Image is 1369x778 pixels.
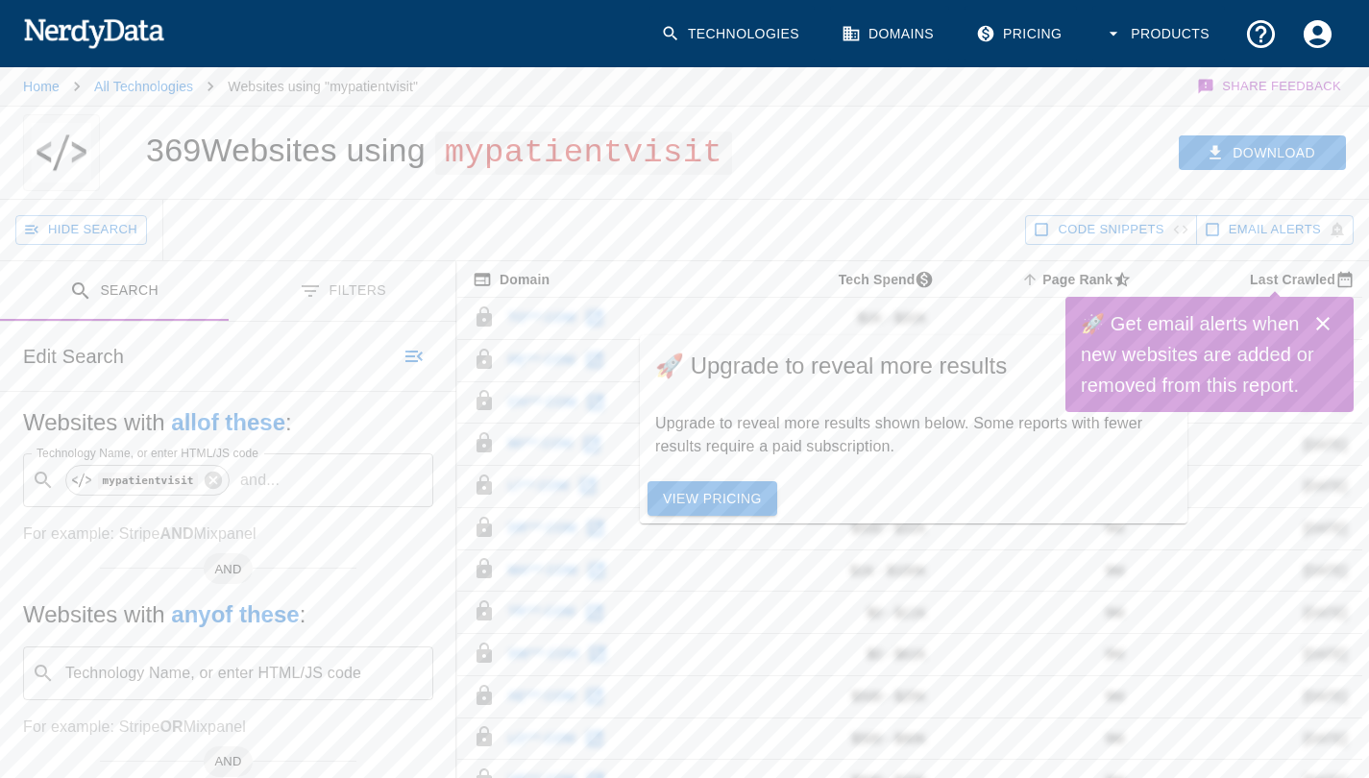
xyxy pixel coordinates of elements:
h5: Websites with : [23,599,433,630]
a: All Technologies [94,79,193,94]
span: The estimated minimum and maximum annual tech spend each webpage has, based on the free, freemium... [814,268,942,291]
button: Account Settings [1289,6,1346,62]
p: For example: Stripe Mixpanel [23,716,433,739]
span: mypatientvisit [435,132,733,175]
span: A page popularity ranking based on a domain's backlinks. Smaller numbers signal more popular doma... [1017,268,1139,291]
button: Filters [229,261,457,322]
span: Show Code Snippets [1058,219,1163,241]
code: mypatientvisit [98,473,198,489]
span: Get email alerts with newly found website results. Click to enable. [1229,219,1321,241]
p: and ... [232,469,287,492]
a: Technologies [649,6,815,62]
h6: Edit Search [23,341,124,372]
button: Share Feedback [1194,67,1346,106]
a: Domains [830,6,949,62]
span: The registered domain name (i.e. "nerdydata.com"). [473,268,550,291]
p: Websites using "mypatientvisit" [228,77,418,96]
button: Hide Search [15,215,147,245]
b: AND [159,525,193,542]
span: 🚀 Upgrade to reveal more results [655,351,1172,381]
img: NerdyData.com [23,13,164,52]
span: AND [204,752,254,771]
p: Upgrade to reveal more results shown below. Some reports with fewer results require a paid subscr... [655,412,1172,458]
span: AND [204,560,254,579]
label: Technology Name, or enter HTML/JS code [37,445,258,461]
a: View Pricing [648,481,777,517]
a: Home [23,79,60,94]
img: "mypatientvisit" logo [32,114,91,191]
h1: 369 Websites using [146,132,732,168]
button: Get email alerts with newly found website results. Click to enable. [1196,215,1354,245]
nav: breadcrumb [23,67,418,106]
button: Close [1304,304,1342,343]
b: any of these [171,601,299,627]
button: Show Code Snippets [1025,215,1196,245]
h6: 🚀 Get email alerts when new websites are added or removed from this report. [1081,308,1315,401]
b: all of these [171,409,285,435]
a: Pricing [965,6,1077,62]
button: Download [1179,135,1346,171]
h5: Websites with : [23,407,433,438]
button: Support and Documentation [1233,6,1289,62]
button: Products [1092,6,1225,62]
span: Most recent date this website was successfully crawled [1225,268,1362,291]
div: mypatientvisit [65,465,230,496]
p: For example: Stripe Mixpanel [23,523,433,546]
b: OR [159,718,183,735]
